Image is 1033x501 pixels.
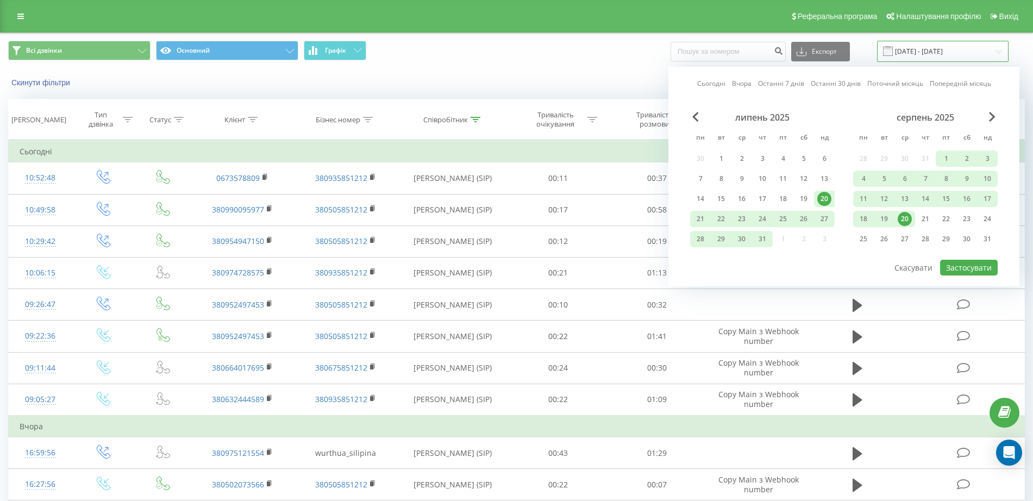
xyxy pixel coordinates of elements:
[940,260,998,275] button: Застосувати
[397,257,508,289] td: [PERSON_NAME] (SIP)
[980,192,994,206] div: 17
[315,331,367,341] a: 380505851212
[315,236,367,246] a: 380505851212
[894,171,915,187] div: ср 6 серп 2025 р.
[797,212,811,226] div: 26
[773,191,793,207] div: пт 18 лип 2025 р.
[755,152,769,166] div: 3
[915,231,936,247] div: чт 28 серп 2025 р.
[960,212,974,226] div: 23
[936,151,956,167] div: пт 1 серп 2025 р.
[608,437,707,469] td: 01:29
[20,442,61,464] div: 16:59:56
[980,172,994,186] div: 10
[692,130,709,147] abbr: понеділок
[897,130,913,147] abbr: середа
[896,12,981,21] span: Налаштування профілю
[20,199,61,221] div: 10:49:58
[315,267,367,278] a: 380935851212
[980,152,994,166] div: 3
[212,204,264,215] a: 380990095977
[989,112,996,122] span: Next Month
[693,192,708,206] div: 14
[980,232,994,246] div: 31
[734,130,750,147] abbr: середа
[797,192,811,206] div: 19
[304,41,366,60] button: Графік
[315,173,367,183] a: 380935851212
[773,211,793,227] div: пт 25 лип 2025 р.
[608,257,707,289] td: 01:13
[325,47,346,54] span: Графік
[791,42,850,61] button: Експорт
[811,78,861,89] a: Останні 30 днів
[397,162,508,194] td: [PERSON_NAME] (SIP)
[397,469,508,500] td: [PERSON_NAME] (SIP)
[898,172,912,186] div: 6
[397,194,508,226] td: [PERSON_NAME] (SIP)
[856,192,871,206] div: 11
[776,192,790,206] div: 18
[316,115,360,124] div: Бізнес номер
[814,211,835,227] div: нд 27 лип 2025 р.
[212,448,264,458] a: 380975121554
[20,389,61,410] div: 09:05:27
[731,171,752,187] div: ср 9 лип 2025 р.
[894,191,915,207] div: ср 13 серп 2025 р.
[894,211,915,227] div: ср 20 серп 2025 р.
[731,151,752,167] div: ср 2 лип 2025 р.
[930,78,991,89] a: Попередній місяць
[917,130,934,147] abbr: четвер
[397,321,508,352] td: [PERSON_NAME] (SIP)
[798,12,878,21] span: Реферальна програма
[960,192,974,206] div: 16
[9,141,1025,162] td: Сьогодні
[814,171,835,187] div: нд 13 лип 2025 р.
[797,152,811,166] div: 5
[732,78,752,89] a: Вчора
[692,112,699,122] span: Previous Month
[874,191,894,207] div: вт 12 серп 2025 р.
[690,191,711,207] div: пн 14 лип 2025 р.
[20,262,61,284] div: 10:06:15
[877,232,891,246] div: 26
[898,212,912,226] div: 20
[894,231,915,247] div: ср 27 серп 2025 р.
[874,231,894,247] div: вт 26 серп 2025 р.
[216,173,260,183] a: 0673578809
[853,112,998,123] div: серпень 2025
[939,172,953,186] div: 8
[999,12,1018,21] span: Вихід
[977,151,998,167] div: нд 3 серп 2025 р.
[11,115,66,124] div: [PERSON_NAME]
[212,362,264,373] a: 380664017695
[754,130,771,147] abbr: четвер
[690,211,711,227] div: пн 21 лип 2025 р.
[814,191,835,207] div: нд 20 лип 2025 р.
[773,151,793,167] div: пт 4 лип 2025 р.
[956,151,977,167] div: сб 2 серп 2025 р.
[776,212,790,226] div: 25
[707,469,810,500] td: Copy Main з Webhook number
[755,172,769,186] div: 10
[996,440,1022,466] div: Open Intercom Messenger
[936,231,956,247] div: пт 29 серп 2025 р.
[731,231,752,247] div: ср 30 лип 2025 р.
[149,115,171,124] div: Статус
[224,115,245,124] div: Клієнт
[856,212,871,226] div: 18
[814,151,835,167] div: нд 6 лип 2025 р.
[397,352,508,384] td: [PERSON_NAME] (SIP)
[714,172,728,186] div: 8
[509,289,608,321] td: 00:10
[979,130,996,147] abbr: неділя
[796,130,812,147] abbr: субота
[735,232,749,246] div: 30
[918,212,932,226] div: 21
[714,232,728,246] div: 29
[509,257,608,289] td: 00:21
[853,231,874,247] div: пн 25 серп 2025 р.
[817,172,831,186] div: 13
[608,352,707,384] td: 00:30
[888,260,938,275] button: Скасувати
